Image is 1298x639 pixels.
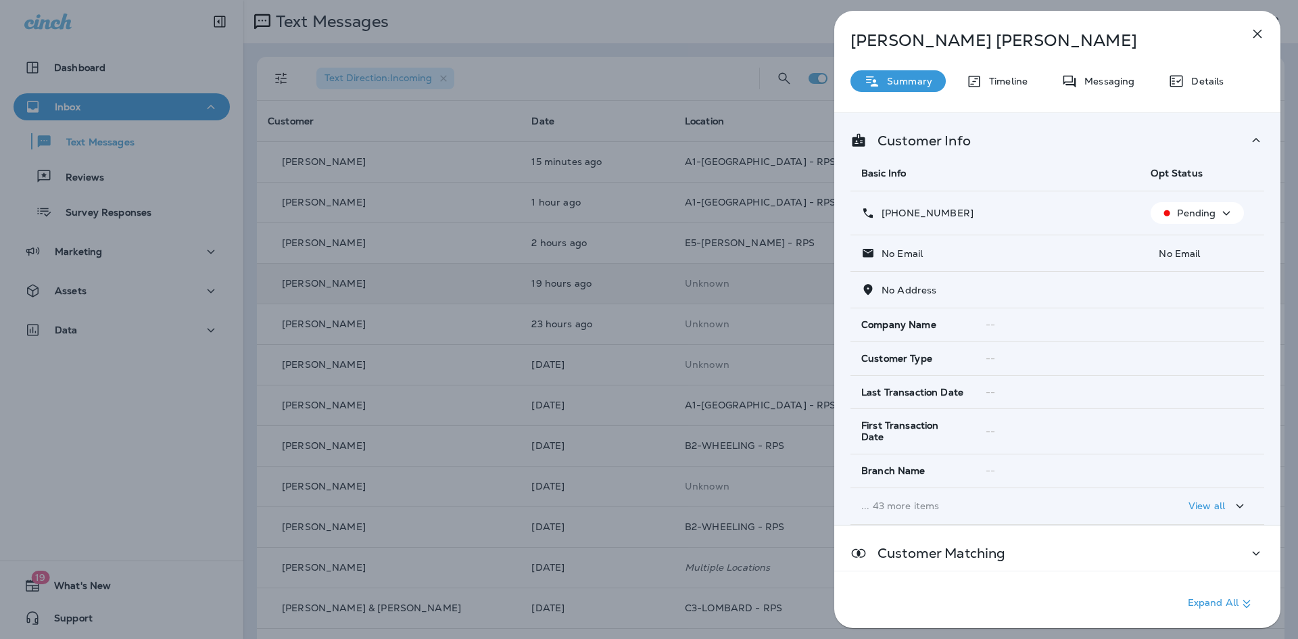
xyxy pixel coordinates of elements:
[986,386,995,398] span: --
[986,425,995,437] span: --
[861,465,926,477] span: Branch Name
[875,208,973,218] p: [PHONE_NUMBER]
[1151,248,1253,259] p: No Email
[1184,76,1224,87] p: Details
[861,353,932,364] span: Customer Type
[1188,596,1255,612] p: Expand All
[861,500,1129,511] p: ... 43 more items
[1177,208,1216,218] p: Pending
[861,319,936,331] span: Company Name
[1078,76,1134,87] p: Messaging
[1183,494,1253,519] button: View all
[880,76,932,87] p: Summary
[1182,592,1260,616] button: Expand All
[1151,202,1244,224] button: Pending
[986,318,995,331] span: --
[875,248,923,259] p: No Email
[1151,167,1202,179] span: Opt Status
[875,285,936,295] p: No Address
[850,31,1220,50] p: [PERSON_NAME] [PERSON_NAME]
[861,167,906,179] span: Basic Info
[982,76,1028,87] p: Timeline
[867,548,1005,559] p: Customer Matching
[986,352,995,364] span: --
[867,135,971,146] p: Customer Info
[986,465,995,477] span: --
[861,387,963,398] span: Last Transaction Date
[1188,500,1225,511] p: View all
[861,420,964,443] span: First Transaction Date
